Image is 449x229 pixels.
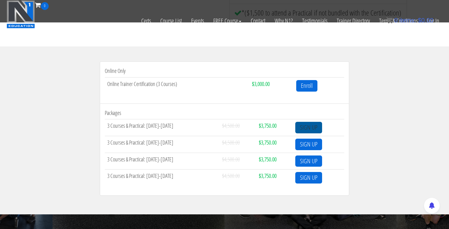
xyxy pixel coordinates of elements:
[386,17,433,24] a: 0 items: $0.00
[105,169,220,186] td: 3 Courses & Practical: [DATE]-[DATE]
[246,10,270,32] a: Contact
[220,136,256,153] td: $4,500.00
[259,122,277,129] strong: $3,750.00
[105,136,220,153] td: 3 Courses & Practical: [DATE]-[DATE]
[418,17,421,24] span: $
[105,153,220,169] td: 3 Courses & Practical: [DATE]-[DATE]
[374,10,422,32] a: Terms & Conditions
[259,155,277,163] strong: $3,750.00
[209,10,246,32] a: FREE Course
[220,153,256,169] td: $4,500.00
[105,110,344,116] h4: Packages
[259,172,277,179] strong: $3,750.00
[35,1,49,9] a: 0
[386,17,393,23] img: icon11.png
[41,2,49,10] span: 0
[270,10,297,32] a: Why N1?
[394,17,398,24] span: 0
[332,10,374,32] a: Trainer Directory
[295,139,322,150] a: SIGN UP
[418,17,433,24] bdi: 0.00
[220,169,256,186] td: $4,500.00
[7,0,35,28] img: n1-education
[295,172,322,184] a: SIGN UP
[105,68,344,74] h4: Online Only
[422,10,444,32] a: Log In
[156,10,186,32] a: Course List
[105,119,220,136] td: 3 Courses & Practical: [DATE]-[DATE]
[296,80,317,92] a: Enroll
[252,80,270,88] strong: $3,000.00
[137,10,156,32] a: Certs
[399,17,416,24] span: items:
[297,10,332,32] a: Testimonials
[295,155,322,167] a: SIGN UP
[186,10,209,32] a: Events
[105,77,249,94] td: Online Trainer Certification (3 Courses)
[295,122,322,133] a: SIGN UP
[220,119,256,136] td: $4,500.00
[259,139,277,146] strong: $3,750.00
